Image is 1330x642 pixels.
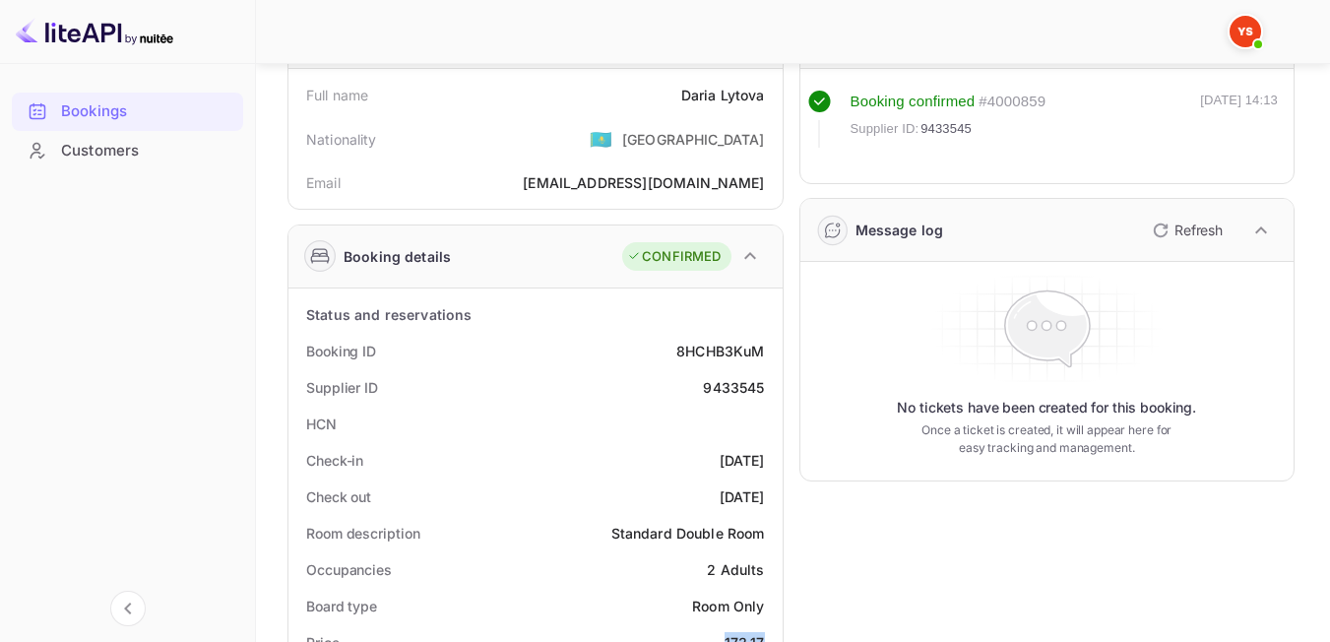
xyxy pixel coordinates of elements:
div: Email [306,172,341,193]
p: Refresh [1174,220,1223,240]
div: [DATE] [720,450,765,471]
div: Check-in [306,450,363,471]
div: Standard Double Room [611,523,765,544]
button: Refresh [1141,215,1231,246]
div: CONFIRMED [627,247,721,267]
div: Daria Lytova [681,85,765,105]
div: [GEOGRAPHIC_DATA] [622,129,765,150]
p: No tickets have been created for this booking. [897,398,1196,417]
a: Customers [12,132,243,168]
div: Bookings [61,100,233,123]
div: Room description [306,523,419,544]
div: Room Only [692,596,764,616]
div: # 4000859 [979,91,1045,113]
a: Bookings [12,93,243,129]
span: United States [590,121,612,157]
div: Status and reservations [306,304,472,325]
div: Message log [855,220,944,240]
div: Customers [61,140,233,162]
div: Occupancies [306,559,392,580]
div: Supplier ID [306,377,378,398]
div: [EMAIL_ADDRESS][DOMAIN_NAME] [523,172,764,193]
img: Yandex Support [1230,16,1261,47]
button: Collapse navigation [110,591,146,626]
div: Customers [12,132,243,170]
span: 9433545 [920,119,972,139]
span: Supplier ID: [851,119,919,139]
div: 9433545 [703,377,764,398]
div: 8HCHB3KuM [676,341,764,361]
div: 2 Adults [707,559,764,580]
div: Booking confirmed [851,91,976,113]
p: Once a ticket is created, it will appear here for easy tracking and management. [916,421,1178,457]
div: HCN [306,414,337,434]
div: Board type [306,596,377,616]
div: Booking ID [306,341,376,361]
div: [DATE] [720,486,765,507]
div: Check out [306,486,371,507]
div: Full name [306,85,368,105]
div: [DATE] 14:13 [1200,91,1278,148]
img: LiteAPI logo [16,16,173,47]
div: Booking details [344,246,451,267]
div: Bookings [12,93,243,131]
div: Nationality [306,129,377,150]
